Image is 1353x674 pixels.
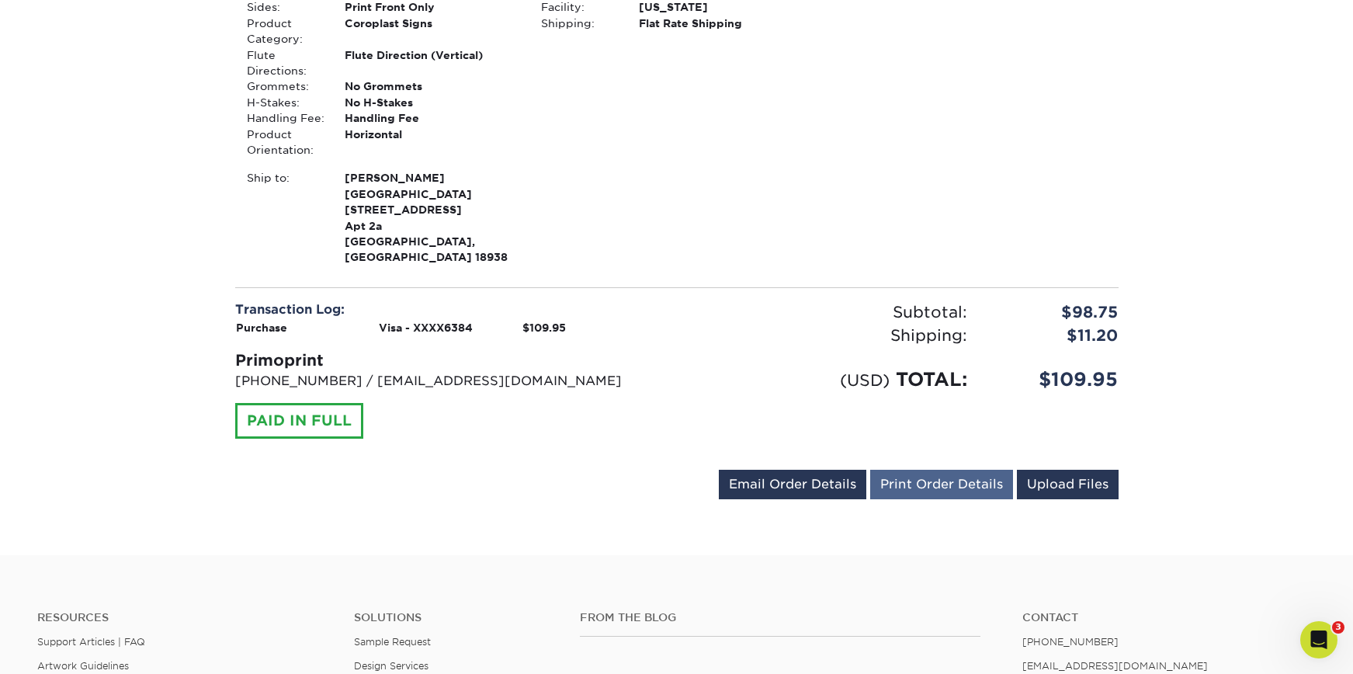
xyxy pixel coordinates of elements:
div: Product Category: [235,16,333,47]
div: Flute Directions: [235,47,333,79]
a: Artwork Guidelines [37,660,129,672]
div: Product Orientation: [235,127,333,158]
div: Coroplast Signs [333,16,529,47]
a: Support Articles | FAQ [37,636,145,648]
span: Apt 2a [345,218,518,234]
p: [PHONE_NUMBER] / [EMAIL_ADDRESS][DOMAIN_NAME] [235,372,665,391]
a: Email Order Details [719,470,866,499]
div: Subtotal: [677,301,979,324]
div: $109.95 [979,366,1130,394]
strong: Purchase [236,321,287,334]
span: [STREET_ADDRESS] [345,202,518,217]
strong: [GEOGRAPHIC_DATA], [GEOGRAPHIC_DATA] 18938 [345,170,518,263]
a: [EMAIL_ADDRESS][DOMAIN_NAME] [1022,660,1208,672]
strong: Visa - XXXX6384 [379,321,473,334]
iframe: Intercom live chat [1300,621,1337,658]
div: Flute Direction (Vertical) [333,47,529,79]
div: Shipping: [529,16,627,31]
h4: Solutions [354,611,557,624]
div: Grommets: [235,78,333,94]
div: H-Stakes: [235,95,333,110]
small: (USD) [840,370,890,390]
div: No Grommets [333,78,529,94]
a: Contact [1022,611,1316,624]
h4: Resources [37,611,331,624]
a: Upload Files [1017,470,1119,499]
div: Flat Rate Shipping [627,16,824,31]
div: Transaction Log: [235,301,665,319]
span: [PERSON_NAME] [345,170,518,186]
span: [GEOGRAPHIC_DATA] [345,186,518,202]
span: TOTAL: [896,368,967,391]
div: PAID IN FULL [235,403,363,439]
div: Ship to: [235,170,333,265]
a: Print Order Details [870,470,1013,499]
div: Horizontal [333,127,529,158]
a: Sample Request [354,636,431,648]
div: Shipping: [677,324,979,347]
span: 3 [1332,621,1344,634]
strong: $109.95 [522,321,566,334]
div: Primoprint [235,349,665,372]
a: [PHONE_NUMBER] [1022,636,1119,648]
div: Handling Fee: [235,110,333,126]
h4: From the Blog [580,611,981,624]
a: Design Services [354,660,428,672]
div: Handling Fee [333,110,529,126]
div: No H-Stakes [333,95,529,110]
div: $98.75 [979,301,1130,324]
div: $11.20 [979,324,1130,347]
